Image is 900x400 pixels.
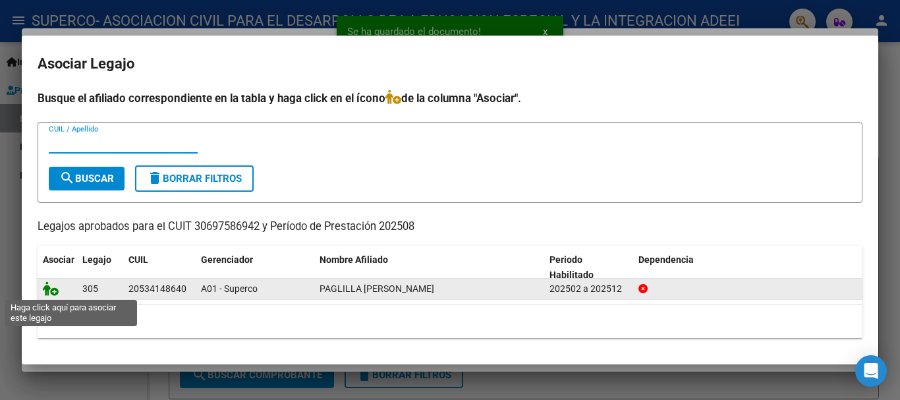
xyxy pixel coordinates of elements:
[128,281,186,297] div: 20534148640
[201,254,253,265] span: Gerenciador
[128,254,148,265] span: CUIL
[38,246,77,289] datatable-header-cell: Asociar
[82,254,111,265] span: Legajo
[59,170,75,186] mat-icon: search
[77,246,123,289] datatable-header-cell: Legajo
[633,246,863,289] datatable-header-cell: Dependencia
[49,167,125,190] button: Buscar
[59,173,114,185] span: Buscar
[147,170,163,186] mat-icon: delete
[82,283,98,294] span: 305
[314,246,544,289] datatable-header-cell: Nombre Afiliado
[638,254,694,265] span: Dependencia
[544,246,633,289] datatable-header-cell: Periodo Habilitado
[196,246,314,289] datatable-header-cell: Gerenciador
[43,254,74,265] span: Asociar
[38,305,862,338] div: 1 registros
[201,283,258,294] span: A01 - Superco
[38,219,862,235] p: Legajos aprobados para el CUIT 30697586942 y Período de Prestación 202508
[320,283,434,294] span: PAGLILLA LEON
[855,355,887,387] div: Open Intercom Messenger
[38,51,862,76] h2: Asociar Legajo
[123,246,196,289] datatable-header-cell: CUIL
[135,165,254,192] button: Borrar Filtros
[147,173,242,185] span: Borrar Filtros
[38,90,862,107] h4: Busque el afiliado correspondiente en la tabla y haga click en el ícono de la columna "Asociar".
[320,254,388,265] span: Nombre Afiliado
[549,254,594,280] span: Periodo Habilitado
[549,281,628,297] div: 202502 a 202512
